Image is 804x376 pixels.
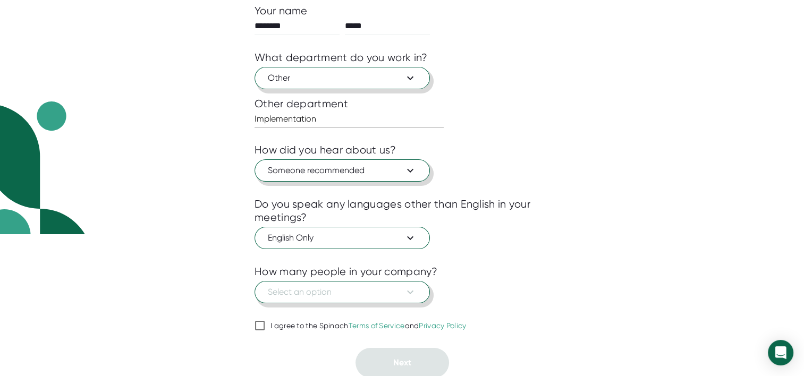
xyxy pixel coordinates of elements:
[255,281,430,303] button: Select an option
[349,321,405,330] a: Terms of Service
[255,159,430,182] button: Someone recommended
[255,110,444,127] input: What department?
[255,198,549,224] div: Do you speak any languages other than English in your meetings?
[268,164,417,177] span: Someone recommended
[255,51,427,64] div: What department do you work in?
[393,357,411,368] span: Next
[268,232,417,244] span: English Only
[255,4,549,18] div: Your name
[268,286,417,298] span: Select an option
[255,97,549,110] div: Other department
[268,72,417,84] span: Other
[419,321,466,330] a: Privacy Policy
[255,265,438,278] div: How many people in your company?
[255,67,430,89] button: Other
[270,321,467,331] div: I agree to the Spinach and
[768,340,793,365] div: Open Intercom Messenger
[255,227,430,249] button: English Only
[255,143,396,157] div: How did you hear about us?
